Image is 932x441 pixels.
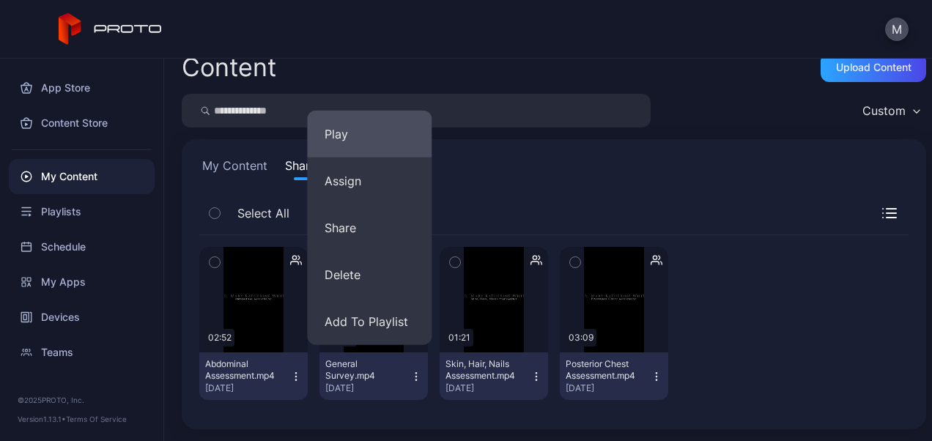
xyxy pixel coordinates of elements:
a: App Store [9,70,155,105]
a: Devices [9,300,155,335]
div: [DATE] [566,382,651,394]
button: Assign [307,157,432,204]
span: Version 1.13.1 • [18,415,66,423]
button: M [885,18,909,41]
button: Skin, Hair, Nails Assessment.mp4[DATE] [440,352,548,400]
button: My Content [199,157,270,180]
div: [DATE] [445,382,530,394]
a: My Content [9,159,155,194]
div: Upload Content [836,62,911,73]
div: General Survey.mp4 [325,358,406,382]
a: My Apps [9,264,155,300]
span: Select All [237,204,289,222]
button: Share [307,204,432,251]
button: Abdominal Assessment.mp4[DATE] [199,352,308,400]
a: Playlists [9,194,155,229]
button: Add To Playlist [307,298,432,345]
div: Custom [862,103,906,118]
button: Upload Content [821,53,926,82]
div: © 2025 PROTO, Inc. [18,394,146,406]
button: Shared With Me [282,157,376,180]
a: Teams [9,335,155,370]
a: Content Store [9,105,155,141]
button: Play [307,111,432,157]
button: Posterior Chest Assessment.mp4[DATE] [560,352,668,400]
a: Terms Of Service [66,415,127,423]
div: Posterior Chest Assessment.mp4 [566,358,646,382]
div: Content [182,55,276,80]
button: Delete [307,251,432,298]
div: [DATE] [205,382,290,394]
a: Schedule [9,229,155,264]
div: Skin, Hair, Nails Assessment.mp4 [445,358,526,382]
button: General Survey.mp4[DATE] [319,352,428,400]
div: [DATE] [325,382,410,394]
button: Custom [855,94,926,127]
div: Abdominal Assessment.mp4 [205,358,286,382]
